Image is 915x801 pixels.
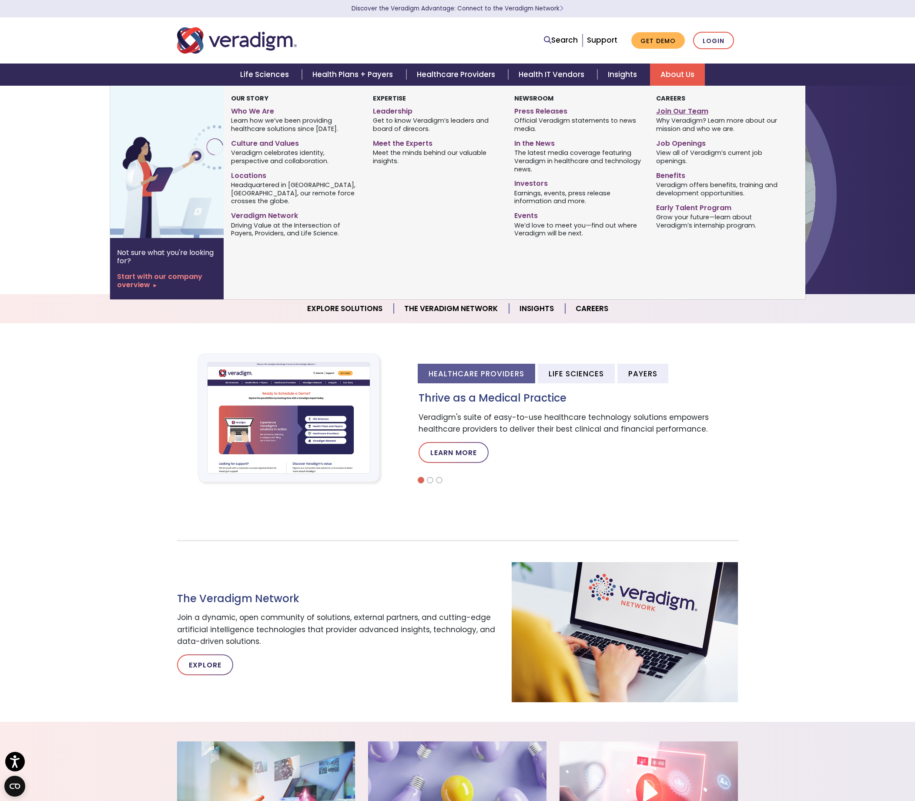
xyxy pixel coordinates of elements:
[650,64,705,86] a: About Us
[656,94,685,103] strong: Careers
[508,64,597,86] a: Health IT Vendors
[514,221,643,238] span: We’d love to meet you—find out where Veradigm will be next.
[560,4,563,13] span: Learn More
[117,248,217,265] p: Not sure what you're looking for?
[617,364,668,383] li: Payers
[514,94,553,103] strong: Newsroom
[587,35,617,45] a: Support
[177,26,297,55] img: Veradigm logo
[117,272,217,289] a: Start with our company overview
[110,86,250,238] img: Vector image of Veradigm’s Story
[597,64,650,86] a: Insights
[419,442,489,463] a: Learn More
[230,64,302,86] a: Life Sciences
[419,392,738,405] h3: Thrive as a Medical Practice
[514,136,643,148] a: In the News
[231,148,359,165] span: Veradigm celebrates identity, perspective and collaboration.
[656,148,784,165] span: View all of Veradigm’s current job openings.
[656,136,784,148] a: Job Openings
[302,64,406,86] a: Health Plans + Payers
[4,776,25,797] button: Open CMP widget
[231,168,359,181] a: Locations
[394,298,509,320] a: The Veradigm Network
[514,116,643,133] span: Official Veradigm statements to news media.
[509,298,565,320] a: Insights
[656,200,784,213] a: Early Talent Program
[748,747,905,791] iframe: Drift Chat Widget
[231,94,268,103] strong: Our Story
[373,116,501,133] span: Get to know Veradigm’s leaders and board of direcors.
[231,104,359,116] a: Who We Are
[231,208,359,221] a: Veradigm Network
[656,116,784,133] span: Why Veradigm? Learn more about our mission and who we are.
[514,188,643,205] span: Earnings, events, press release information and more.
[514,208,643,221] a: Events
[418,364,535,383] li: Healthcare Providers
[544,34,578,46] a: Search
[419,412,738,435] p: Veradigm's suite of easy-to-use healthcare technology solutions empowers healthcare providers to ...
[514,104,643,116] a: Press Releases
[656,104,784,116] a: Join Our Team
[656,180,784,197] span: Veradigm offers benefits, training and development opportunities.
[373,148,501,165] span: Meet the minds behind our valuable insights.
[177,612,499,647] p: Join a dynamic, open community of solutions, external partners, and cutting-edge artificial intel...
[231,221,359,238] span: Driving Value at the Intersection of Payers, Providers, and Life Science.
[231,136,359,148] a: Culture and Values
[656,168,784,181] a: Benefits
[693,32,734,50] a: Login
[373,94,406,103] strong: Expertise
[177,593,499,605] h3: The Veradigm Network
[373,104,501,116] a: Leadership
[538,364,615,383] li: Life Sciences
[231,116,359,133] span: Learn how we’ve been providing healthcare solutions since [DATE].
[656,212,784,229] span: Grow your future—learn about Veradigm’s internship program.
[177,654,233,675] a: Explore
[373,136,501,148] a: Meet the Experts
[297,298,394,320] a: Explore Solutions
[231,180,359,205] span: Headquartered in [GEOGRAPHIC_DATA], [GEOGRAPHIC_DATA], our remote force crosses the globe.
[514,148,643,174] span: The latest media coverage featuring Veradigm in healthcare and technology news.
[406,64,508,86] a: Healthcare Providers
[514,176,643,188] a: Investors
[565,298,619,320] a: Careers
[631,32,685,49] a: Get Demo
[352,4,563,13] a: Discover the Veradigm Advantage: Connect to the Veradigm NetworkLearn More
